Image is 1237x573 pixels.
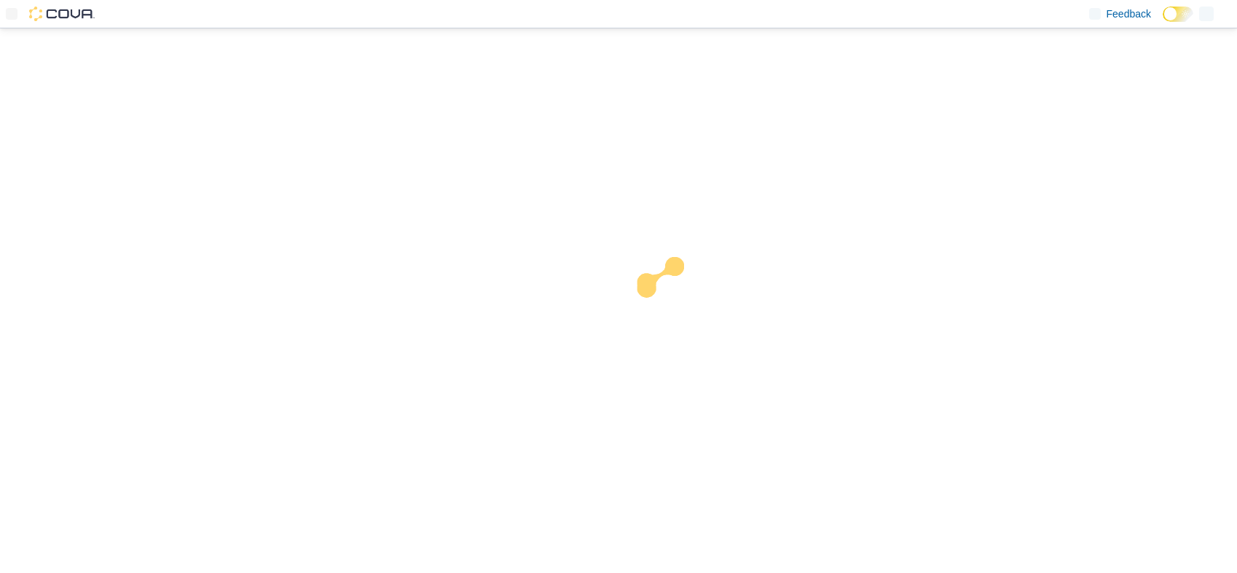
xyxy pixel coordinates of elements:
span: Feedback [1107,7,1151,21]
img: Cova [29,7,95,21]
input: Dark Mode [1163,7,1193,22]
img: cova-loader [618,246,728,355]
